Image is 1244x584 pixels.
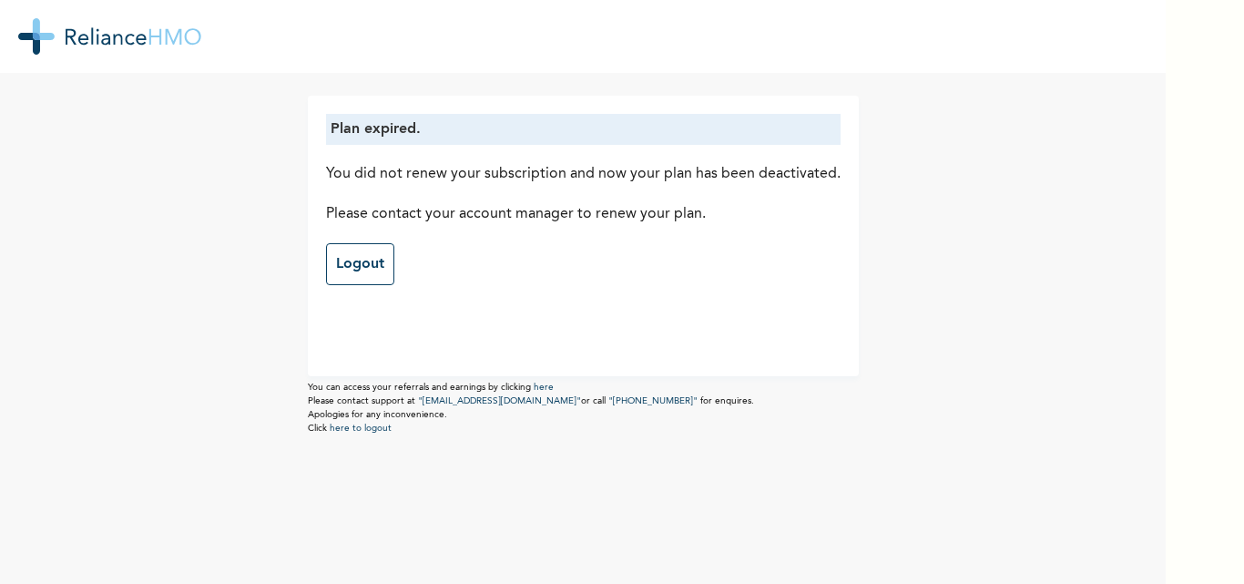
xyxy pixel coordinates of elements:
p: Please contact your account manager to renew your plan. [326,203,841,225]
p: Please contact support at or call for enquires. Apologies for any inconvenience. [308,394,859,422]
a: Logout [326,243,394,285]
a: "[EMAIL_ADDRESS][DOMAIN_NAME]" [418,396,581,405]
a: here [534,383,554,392]
p: You did not renew your subscription and now your plan has been deactivated. [326,163,841,185]
p: Click [308,422,859,435]
a: "[PHONE_NUMBER]" [608,396,698,405]
p: You can access your referrals and earnings by clicking [308,381,859,394]
a: here to logout [330,424,392,433]
p: Plan expired. [331,118,836,140]
img: RelianceHMO [18,18,201,55]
